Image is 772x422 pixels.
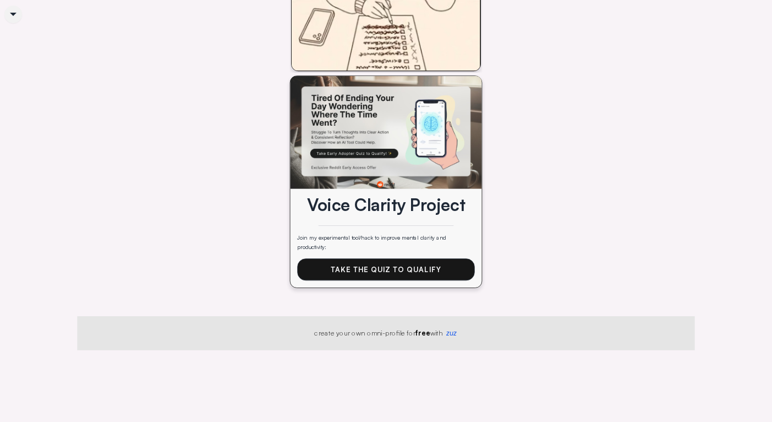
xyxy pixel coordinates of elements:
div: Take The Quiz To Qualify [331,264,441,274]
div: create your own omni-profile for with [314,328,442,338]
a: Take The Quiz To Qualify [297,258,474,280]
div: Join my experimental tool/hack to improve mental clarity and productivity: [297,233,474,251]
div: Voice Clarity Project [307,196,465,220]
span: free [415,329,430,338]
a: zuz [445,327,457,339]
img: user%2FlbEEN7tK3NckVscFP925XpO0yMa2%2Fpublic%2F282b36d1e00bd7afaeb496865fc2a7da5edc4450-196970.jpeg [291,76,482,189]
